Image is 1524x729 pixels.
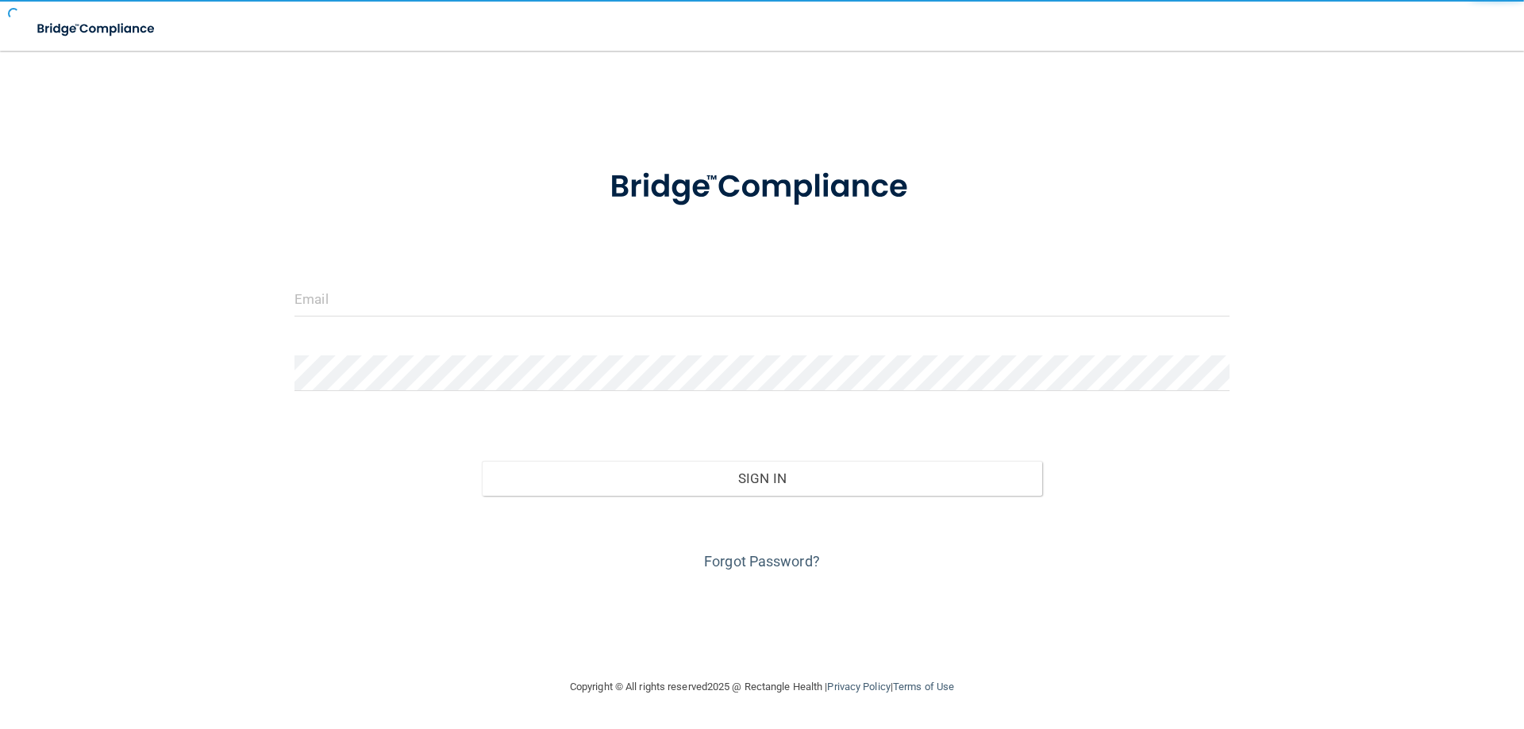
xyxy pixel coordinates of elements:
a: Forgot Password? [704,553,820,570]
input: Email [294,281,1230,317]
a: Privacy Policy [827,681,890,693]
a: Terms of Use [893,681,954,693]
img: bridge_compliance_login_screen.278c3ca4.svg [24,13,170,45]
div: Copyright © All rights reserved 2025 @ Rectangle Health | | [472,662,1052,712]
img: bridge_compliance_login_screen.278c3ca4.svg [577,146,947,228]
button: Sign In [482,461,1043,496]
